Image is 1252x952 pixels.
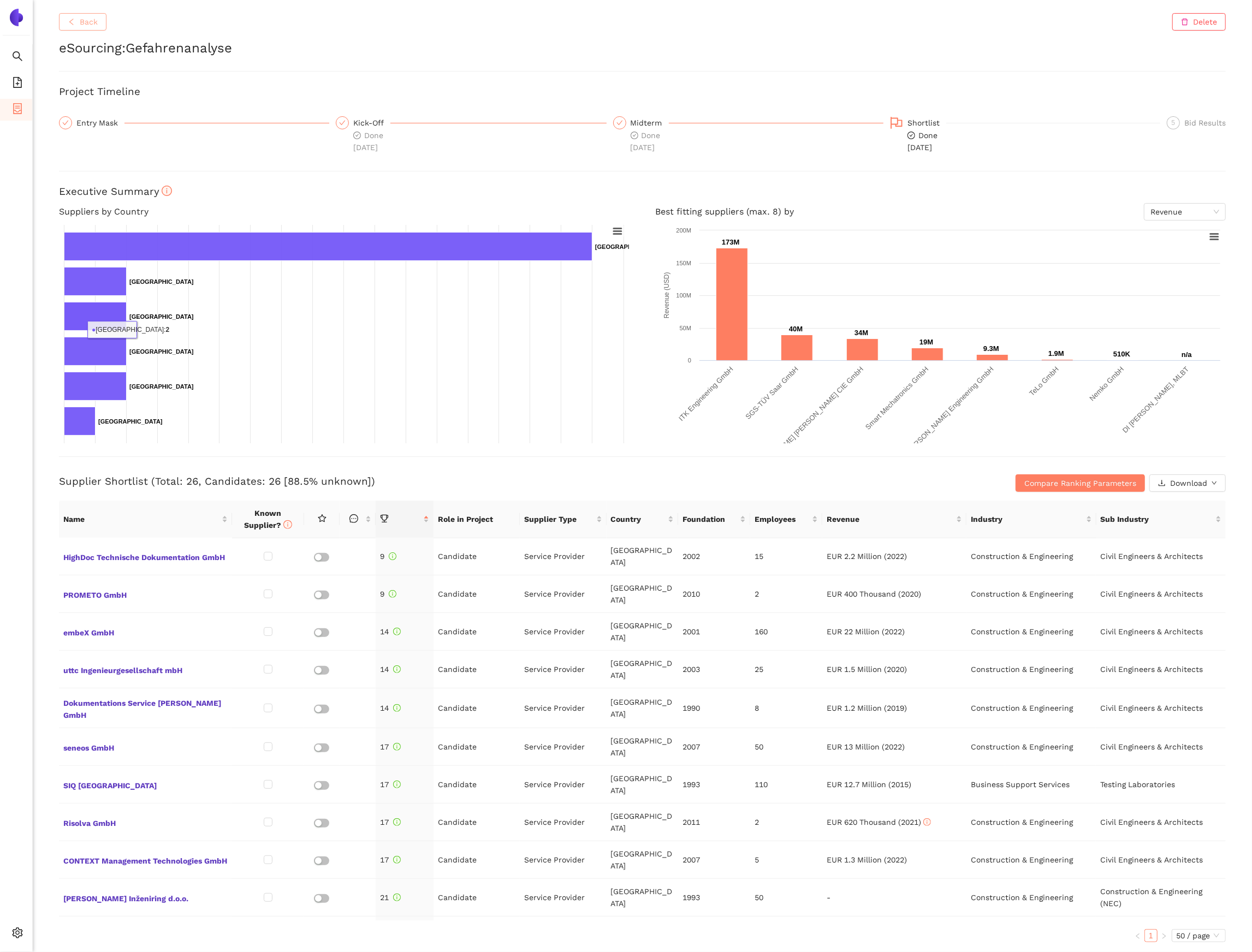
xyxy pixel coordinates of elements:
th: this column's title is Industry,this column is sortable [966,501,1096,538]
td: 50 [750,728,822,766]
td: [GEOGRAPHIC_DATA] [606,766,678,804]
span: [PERSON_NAME] Inženiring d.o.o. [63,890,228,905]
td: Civil Engineers & Architects [1096,804,1226,841]
text: DI [PERSON_NAME], MLBT [1120,365,1190,435]
td: Service Provider [520,766,606,804]
td: Construction & Engineering [966,688,1096,728]
div: Entry Mask [76,116,124,129]
th: this column's title is Sub Industry,this column is sortable [1096,501,1226,538]
a: 1 [1145,930,1157,942]
text: [GEOGRAPHIC_DATA] [98,418,163,425]
span: 9 [380,552,396,561]
span: Compare Ranking Parameters [1024,477,1136,489]
span: 14 [380,627,401,636]
span: left [68,18,75,27]
td: Civil Engineers & Architects [1096,688,1226,728]
td: 1993 [678,879,750,917]
span: Name [63,513,219,525]
td: Service Provider [520,841,606,879]
text: Revenue (USD) [663,272,670,319]
span: seneos GmbH [63,740,228,754]
th: this column's title is Foundation,this column is sortable [678,501,750,538]
td: 2010 [678,575,750,613]
td: Service Provider [520,538,606,575]
span: Employees [755,513,810,525]
td: [GEOGRAPHIC_DATA] [606,575,678,613]
span: 17 [380,742,401,751]
span: Sub Industry [1101,513,1214,525]
td: Service Provider [520,688,606,728]
span: Foundation [683,513,738,525]
span: 21 [380,893,401,902]
td: Candidate [434,613,520,651]
span: Done [DATE] [631,131,661,152]
span: EUR 12.7 Million (2015) [827,780,911,789]
div: Entry Mask [59,116,329,129]
span: 50 / page [1176,930,1221,942]
span: Delete [1193,16,1217,28]
td: 5 [750,841,822,879]
td: 1990 [678,688,750,728]
div: Midterm [631,116,669,129]
h3: Project Timeline [59,85,1226,99]
td: [GEOGRAPHIC_DATA] [606,728,678,766]
span: 14 [380,704,401,712]
text: 173M [722,238,740,246]
h4: Suppliers by Country [59,203,630,221]
span: container [12,99,23,121]
td: Construction & Engineering [966,575,1096,613]
span: Known Supplier? [244,509,292,529]
h4: Best fitting suppliers (max. 8) by [656,203,1226,221]
td: Testing Laboratories [1096,766,1226,804]
td: Candidate [434,728,520,766]
td: 25 [750,651,822,688]
th: Role in Project [434,501,520,538]
span: PROMETO GmbH [63,587,228,601]
span: 17 [380,780,401,789]
td: Service Provider [520,728,606,766]
span: Industry [971,513,1083,525]
li: Next Page [1158,929,1171,942]
text: 200M [676,227,691,234]
td: [GEOGRAPHIC_DATA] [606,879,678,917]
span: Back [80,16,98,28]
th: this column's title is Name,this column is sortable [59,501,232,538]
span: check [616,120,623,126]
td: [GEOGRAPHIC_DATA] [606,841,678,879]
span: check-circle [907,132,915,139]
td: [GEOGRAPHIC_DATA] [606,538,678,575]
span: info-circle [393,781,401,788]
span: Dokumentations Service [PERSON_NAME] GmbH [63,695,228,721]
span: info-circle [393,743,401,751]
text: 34M [855,329,868,337]
span: EUR 13 Million (2022) [827,742,905,751]
button: downloadDownloaddown [1149,474,1226,492]
th: this column is sortable [340,501,376,538]
td: Civil Engineers & Architects [1096,575,1226,613]
span: - [827,893,830,902]
span: check [62,120,69,126]
span: EUR 2.2 Million (2022) [827,552,907,561]
span: EUR 1.3 Million (2022) [827,855,907,864]
td: Candidate [434,766,520,804]
span: EUR 400 Thousand (2020) [827,590,921,598]
img: Logo [8,9,25,26]
button: leftBack [59,13,106,31]
div: Page Size [1172,929,1226,942]
text: 510K [1113,350,1131,358]
td: 2002 [678,538,750,575]
text: 40M [789,325,803,333]
text: Nemko GmbH [1088,365,1125,403]
span: embeX GmbH [63,624,228,639]
span: Country [611,513,666,525]
span: SIQ [GEOGRAPHIC_DATA] [63,777,228,792]
td: Candidate [434,651,520,688]
td: 160 [750,613,822,651]
span: setting [12,924,23,945]
span: info-circle [393,894,401,901]
td: Candidate [434,575,520,613]
text: TeLo GmbH [1028,365,1060,398]
div: Shortlistcheck-circleDone[DATE] [890,116,1160,153]
text: SGS-TÜV Saar GmbH [744,365,800,421]
td: 2011 [678,804,750,841]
